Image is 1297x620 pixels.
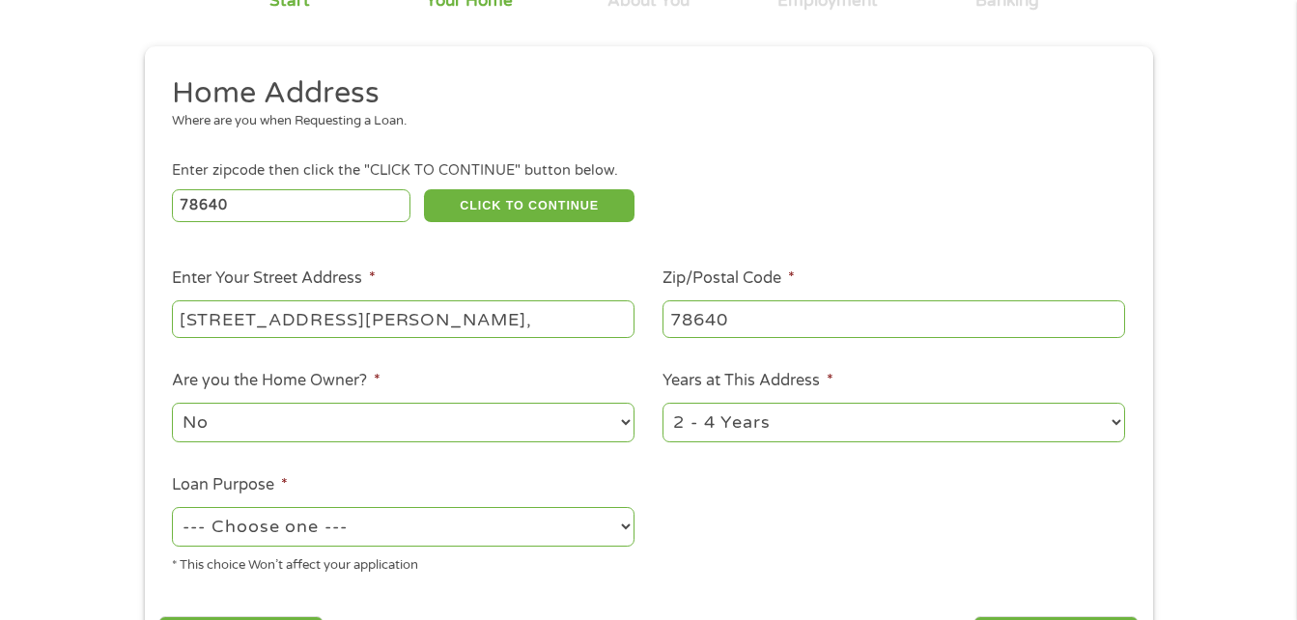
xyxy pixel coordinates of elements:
label: Loan Purpose [172,475,288,495]
div: Where are you when Requesting a Loan. [172,112,1111,131]
label: Years at This Address [663,371,833,391]
button: CLICK TO CONTINUE [424,189,634,222]
div: Enter zipcode then click the "CLICK TO CONTINUE" button below. [172,160,1124,182]
input: 1 Main Street [172,300,634,337]
label: Are you the Home Owner? [172,371,381,391]
div: * This choice Won’t affect your application [172,550,634,576]
label: Enter Your Street Address [172,268,376,289]
input: Enter Zipcode (e.g 01510) [172,189,410,222]
h2: Home Address [172,74,1111,113]
label: Zip/Postal Code [663,268,795,289]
